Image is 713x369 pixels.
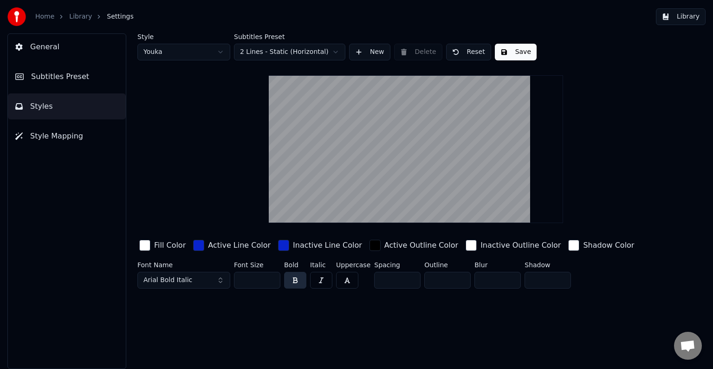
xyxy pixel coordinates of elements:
[284,262,306,268] label: Bold
[35,12,54,21] a: Home
[30,41,59,53] span: General
[374,262,421,268] label: Spacing
[191,238,272,253] button: Active Line Color
[446,44,491,60] button: Reset
[276,238,364,253] button: Inactive Line Color
[143,276,192,285] span: Arial Bold Italic
[137,262,230,268] label: Font Name
[384,240,458,251] div: Active Outline Color
[656,8,706,25] button: Library
[31,71,89,82] span: Subtitles Preset
[464,238,563,253] button: Inactive Outline Color
[310,262,332,268] label: Italic
[69,12,92,21] a: Library
[336,262,370,268] label: Uppercase
[35,12,134,21] nav: breadcrumb
[137,33,230,40] label: Style
[368,238,460,253] button: Active Outline Color
[8,34,126,60] button: General
[495,44,537,60] button: Save
[424,262,471,268] label: Outline
[474,262,521,268] label: Blur
[8,64,126,90] button: Subtitles Preset
[525,262,571,268] label: Shadow
[234,262,280,268] label: Font Size
[8,93,126,119] button: Styles
[30,131,83,142] span: Style Mapping
[583,240,634,251] div: Shadow Color
[8,123,126,149] button: Style Mapping
[480,240,561,251] div: Inactive Outline Color
[154,240,186,251] div: Fill Color
[107,12,133,21] span: Settings
[7,7,26,26] img: youka
[349,44,390,60] button: New
[137,238,188,253] button: Fill Color
[674,332,702,360] div: Obrolan terbuka
[208,240,271,251] div: Active Line Color
[234,33,345,40] label: Subtitles Preset
[566,238,636,253] button: Shadow Color
[293,240,362,251] div: Inactive Line Color
[30,101,53,112] span: Styles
